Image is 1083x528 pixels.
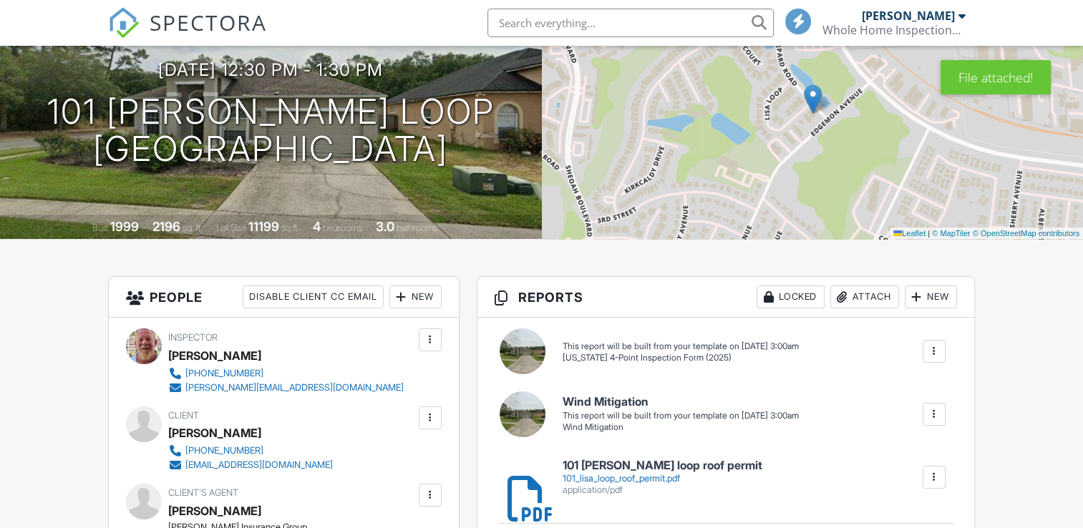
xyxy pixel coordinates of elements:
div: Wind Mitigation [563,421,799,434]
img: Marker [804,84,822,114]
div: 11199 [248,219,279,234]
h3: People [109,277,458,318]
span: sq. ft. [183,223,203,233]
span: Built [92,223,108,233]
a: © MapTiler [932,229,971,238]
a: [PHONE_NUMBER] [168,444,333,458]
div: 101_lisa_loop_roof_permit.pdf [563,473,762,484]
div: 1999 [110,219,139,234]
div: [PERSON_NAME][EMAIL_ADDRESS][DOMAIN_NAME] [185,382,404,393]
a: Leaflet [893,229,926,238]
h6: Wind Mitigation [563,396,799,409]
div: Disable Client CC Email [243,285,384,308]
div: [PHONE_NUMBER] [185,368,263,379]
div: [PERSON_NAME] [168,422,261,444]
div: [US_STATE] 4-Point Inspection Form (2025) [563,352,799,364]
div: This report will be built from your template on [DATE] 3:00am [563,410,799,421]
div: Attach [830,285,899,308]
h3: Reports [477,277,974,318]
span: Client [168,410,199,421]
div: [EMAIL_ADDRESS][DOMAIN_NAME] [185,459,333,471]
a: 101 [PERSON_NAME] loop roof permit 101_lisa_loop_roof_permit.pdf application/pdf [563,459,762,496]
span: Inspector [168,332,218,343]
div: This report will be built from your template on [DATE] 3:00am [563,341,799,352]
div: 2196 [152,219,180,234]
div: [PERSON_NAME] [862,9,955,23]
div: application/pdf [563,484,762,496]
a: [PHONE_NUMBER] [168,366,404,381]
h1: 101 [PERSON_NAME] Loop [GEOGRAPHIC_DATA] [47,93,495,169]
a: © OpenStreetMap contributors [973,229,1079,238]
span: bedrooms [323,223,362,233]
span: Client's Agent [168,487,238,498]
a: [PERSON_NAME][EMAIL_ADDRESS][DOMAIN_NAME] [168,381,404,395]
input: Search everything... [487,9,774,37]
div: [PHONE_NUMBER] [185,445,263,456]
div: File attached! [941,60,1051,94]
span: SPECTORA [150,7,267,37]
div: 4 [313,219,321,234]
a: SPECTORA [108,19,267,49]
a: [PERSON_NAME] [168,500,261,522]
div: New [905,285,957,308]
div: [PERSON_NAME] [168,345,261,366]
div: 3.0 [376,219,394,234]
div: New [389,285,442,308]
div: Whole Home Inspections, LLC [822,23,966,37]
h6: 101 [PERSON_NAME] loop roof permit [563,459,762,472]
a: [EMAIL_ADDRESS][DOMAIN_NAME] [168,458,333,472]
span: Lot Size [216,223,246,233]
span: | [928,229,930,238]
span: bathrooms [397,223,437,233]
img: The Best Home Inspection Software - Spectora [108,7,140,39]
span: sq.ft. [281,223,299,233]
h3: [DATE] 12:30 pm - 1:30 pm [158,60,383,79]
div: Locked [757,285,825,308]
